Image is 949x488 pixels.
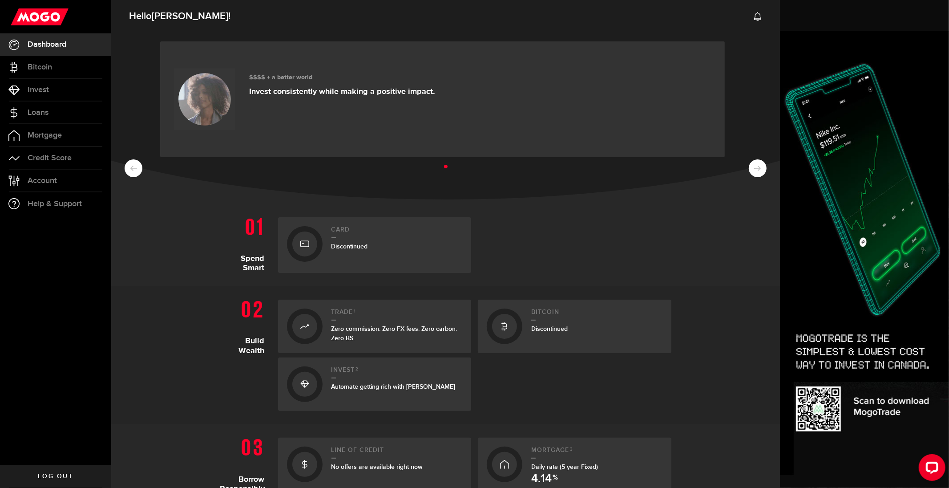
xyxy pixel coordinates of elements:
[331,243,368,250] span: Discontinued
[220,213,271,273] h1: Spend Smart
[531,447,662,459] h2: Mortgage
[531,463,598,471] span: Daily rate (5 year Fixed)
[356,366,359,372] sup: 2
[38,473,73,480] span: Log out
[331,309,463,321] h2: Trade
[28,86,49,94] span: Invest
[152,10,228,22] span: [PERSON_NAME]
[331,366,463,378] h2: Invest
[278,217,472,273] a: CardDiscontinued
[553,474,558,485] span: %
[478,300,671,353] a: BitcoinDiscontinued
[28,63,52,71] span: Bitcoin
[331,447,463,459] h2: Line of credit
[249,87,435,97] p: Invest consistently while making a positive impact.
[912,451,949,488] iframe: LiveChat chat widget
[28,131,62,139] span: Mortgage
[278,300,472,353] a: Trade1Zero commission. Zero FX fees. Zero carbon. Zero BS.
[331,226,463,238] h2: Card
[28,154,72,162] span: Credit Score
[354,309,356,314] sup: 1
[531,325,568,333] span: Discontinued
[28,200,82,208] span: Help & Support
[331,463,423,471] span: No offers are available right now
[220,295,271,411] h1: Build Wealth
[28,41,66,49] span: Dashboard
[531,309,662,321] h2: Bitcoin
[531,473,552,485] span: 4.14
[28,177,57,185] span: Account
[28,109,48,117] span: Loans
[331,383,456,390] span: Automate getting rich with [PERSON_NAME]
[570,447,573,452] sup: 3
[249,74,435,81] h3: $$$$ + a better world
[331,325,457,342] span: Zero commission. Zero FX fees. Zero carbon. Zero BS.
[780,31,949,488] img: Side-banner-trade-up-1126-380x1026
[160,41,725,157] a: $$$$ + a better world Invest consistently while making a positive impact.
[278,358,472,411] a: Invest2Automate getting rich with [PERSON_NAME]
[129,7,230,26] span: Hello !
